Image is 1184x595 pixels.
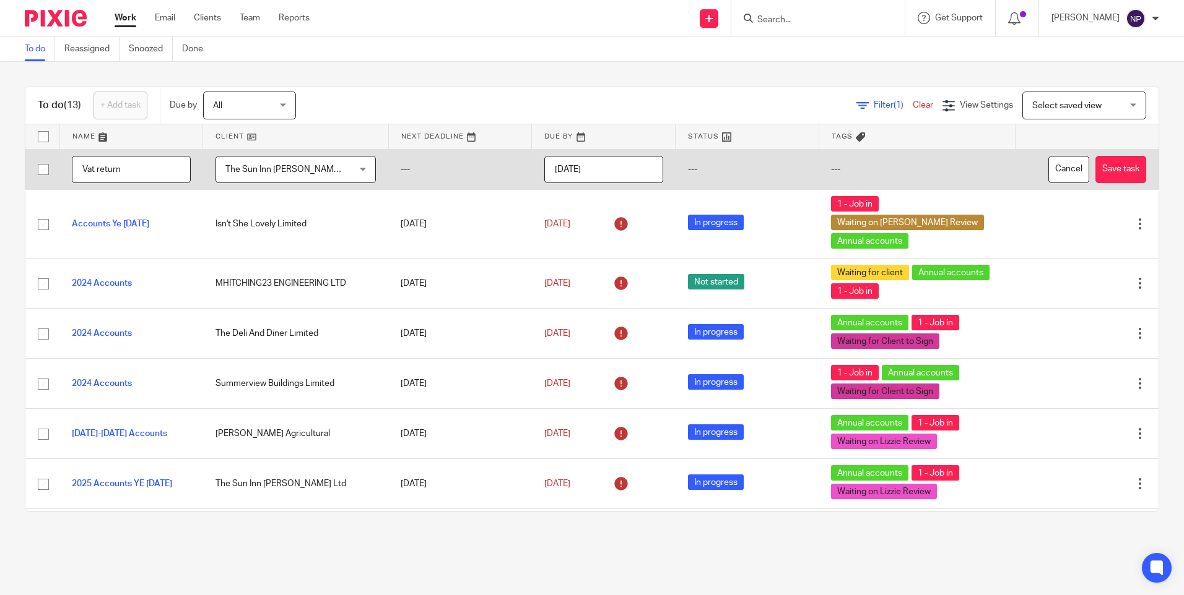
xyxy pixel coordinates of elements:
[831,434,937,449] span: Waiting on Lizzie Review
[831,315,908,330] span: Annual accounts
[203,259,388,309] td: MHITCHING23 ENGINEERING LTD
[72,479,172,488] a: 2025 Accounts YE [DATE]
[203,359,388,409] td: Summerview Buildings Limited
[912,265,990,280] span: Annual accounts
[388,259,532,309] td: [DATE]
[155,12,175,24] a: Email
[688,474,744,490] span: In progress
[831,215,984,230] span: Waiting on [PERSON_NAME] Review
[831,333,939,349] span: Waiting for Client to Sign
[72,279,132,288] a: 2024 Accounts
[831,365,879,380] span: 1 - Job in
[1051,12,1120,24] p: [PERSON_NAME]
[831,283,879,299] span: 1 - Job in
[1048,156,1089,184] button: Cancel
[170,99,197,111] p: Due by
[1095,156,1146,184] button: Save task
[831,196,879,212] span: 1 - Job in
[756,15,868,26] input: Search
[1126,9,1146,28] img: svg%3E
[388,309,532,359] td: [DATE]
[203,409,388,459] td: [PERSON_NAME] Agricultural
[72,379,132,388] a: 2024 Accounts
[874,101,913,109] span: Filter
[688,215,744,230] span: In progress
[72,329,132,338] a: 2024 Accounts
[935,14,983,22] span: Get Support
[64,100,81,110] span: (13)
[544,429,570,438] span: [DATE]
[213,101,222,110] span: All
[388,149,532,190] td: ---
[72,429,167,438] a: [DATE]-[DATE] Accounts
[388,190,532,259] td: [DATE]
[688,324,744,340] span: In progress
[194,12,221,24] a: Clients
[831,265,909,280] span: Waiting for client
[240,12,260,24] a: Team
[182,37,212,61] a: Done
[544,279,570,288] span: [DATE]
[72,156,191,184] input: Task name
[688,374,744,390] span: In progress
[94,92,147,119] a: + Add task
[688,274,744,289] span: Not started
[831,383,939,399] span: Waiting for Client to Sign
[388,409,532,459] td: [DATE]
[544,156,663,184] input: Pick a date
[544,479,570,488] span: [DATE]
[388,359,532,409] td: [DATE]
[688,424,744,440] span: In progress
[894,101,903,109] span: (1)
[388,509,532,559] td: [DATE]
[913,101,933,109] a: Clear
[38,99,81,112] h1: To do
[388,459,532,509] td: [DATE]
[912,415,959,430] span: 1 - Job in
[203,509,388,559] td: [PERSON_NAME]
[544,329,570,338] span: [DATE]
[912,315,959,330] span: 1 - Job in
[544,379,570,388] span: [DATE]
[882,365,959,380] span: Annual accounts
[25,10,87,27] img: Pixie
[203,190,388,259] td: Isn't She Lovely Limited
[676,149,819,190] td: ---
[203,309,388,359] td: The Deli And Diner Limited
[203,459,388,509] td: The Sun Inn [PERSON_NAME] Ltd
[225,165,356,174] span: The Sun Inn [PERSON_NAME] Ltd
[1032,101,1102,110] span: Select saved view
[831,484,937,499] span: Waiting on Lizzie Review
[279,12,310,24] a: Reports
[912,465,959,481] span: 1 - Job in
[832,133,853,140] span: Tags
[819,149,1015,190] td: ---
[831,465,908,481] span: Annual accounts
[831,233,908,249] span: Annual accounts
[544,220,570,228] span: [DATE]
[115,12,136,24] a: Work
[960,101,1013,109] span: View Settings
[64,37,120,61] a: Reassigned
[25,37,55,61] a: To do
[831,415,908,430] span: Annual accounts
[72,220,149,228] a: Accounts Ye [DATE]
[129,37,173,61] a: Snoozed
